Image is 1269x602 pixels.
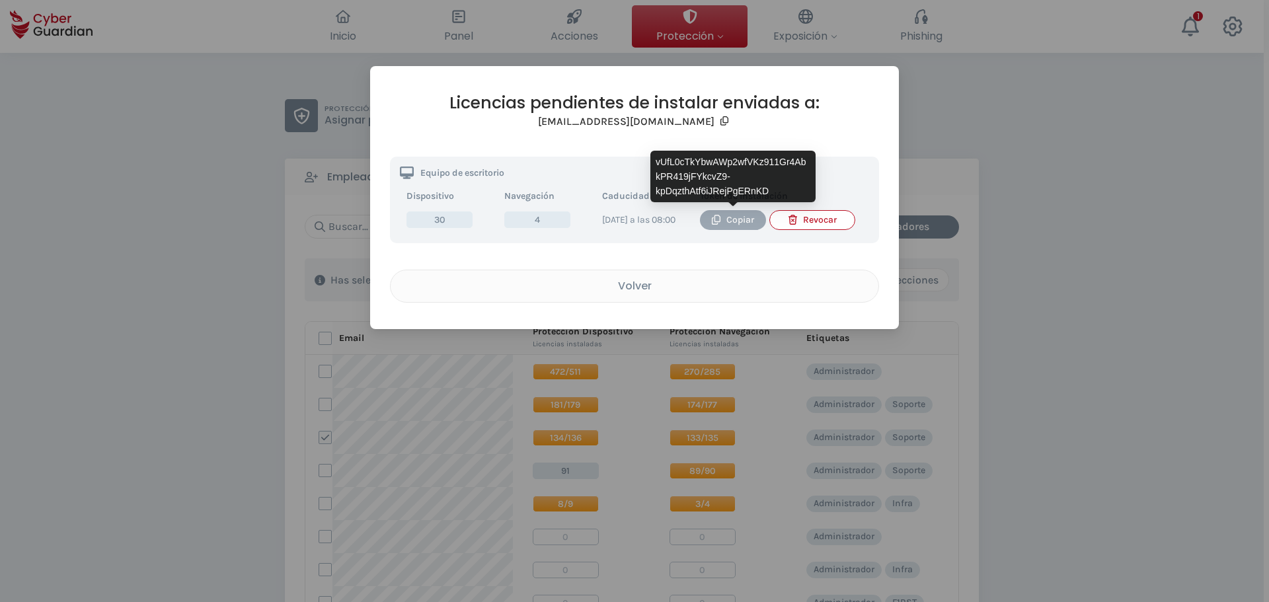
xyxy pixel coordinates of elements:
span: 4 [504,211,570,228]
button: Revocar [769,210,855,230]
th: Caducidad [596,186,693,207]
div: Copiar [710,213,756,227]
h3: [EMAIL_ADDRESS][DOMAIN_NAME] [538,115,714,128]
th: Navegación [498,186,596,207]
span: 30 [406,211,473,228]
div: vUfL0cTkYbwAWp2wfVKz911Gr4AbkPR419jFYkcvZ9-kpDqzthAtf6iJRejPgERnKD [650,151,816,202]
button: Copy email [718,113,731,130]
th: Dispositivo [400,186,498,207]
button: Copiar [700,210,766,230]
p: Equipo de escritorio [420,169,504,178]
div: Volver [401,278,868,294]
div: Revocar [780,213,845,227]
button: Volver [390,270,879,303]
td: [DATE] a las 08:00 [596,207,693,233]
h2: Licencias pendientes de instalar enviadas a: [390,93,879,113]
